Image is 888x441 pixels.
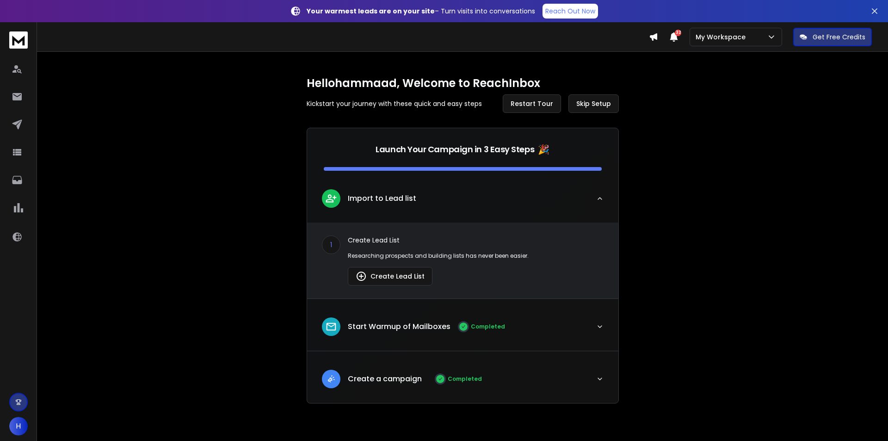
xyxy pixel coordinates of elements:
[348,321,450,332] p: Start Warmup of Mailboxes
[696,32,749,42] p: My Workspace
[376,143,534,156] p: Launch Your Campaign in 3 Easy Steps
[545,6,595,16] p: Reach Out Now
[538,143,549,156] span: 🎉
[307,99,482,108] p: Kickstart your journey with these quick and easy steps
[448,375,482,383] p: Completed
[307,362,618,403] button: leadCreate a campaignCompleted
[322,236,340,254] div: 1
[307,182,618,223] button: leadImport to Lead list
[348,267,432,286] button: Create Lead List
[576,99,611,108] span: Skip Setup
[793,28,872,46] button: Get Free Credits
[325,373,337,385] img: lead
[543,4,598,19] a: Reach Out Now
[348,236,604,245] p: Create Lead List
[471,323,505,330] p: Completed
[307,310,618,351] button: leadStart Warmup of MailboxesCompleted
[356,271,367,282] img: lead
[325,193,337,204] img: lead
[503,94,561,113] button: Restart Tour
[348,193,416,204] p: Import to Lead list
[307,223,618,298] div: leadImport to Lead list
[675,30,681,36] span: 32
[9,417,28,435] button: H
[568,94,619,113] button: Skip Setup
[307,6,435,16] strong: Your warmest leads are on your site
[307,6,535,16] p: – Turn visits into conversations
[348,373,422,385] p: Create a campaign
[9,31,28,49] img: logo
[325,321,337,333] img: lead
[348,252,604,260] p: Researching prospects and building lists has never been easier.
[307,76,619,91] h1: Hello hammaad , Welcome to ReachInbox
[813,32,865,42] p: Get Free Credits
